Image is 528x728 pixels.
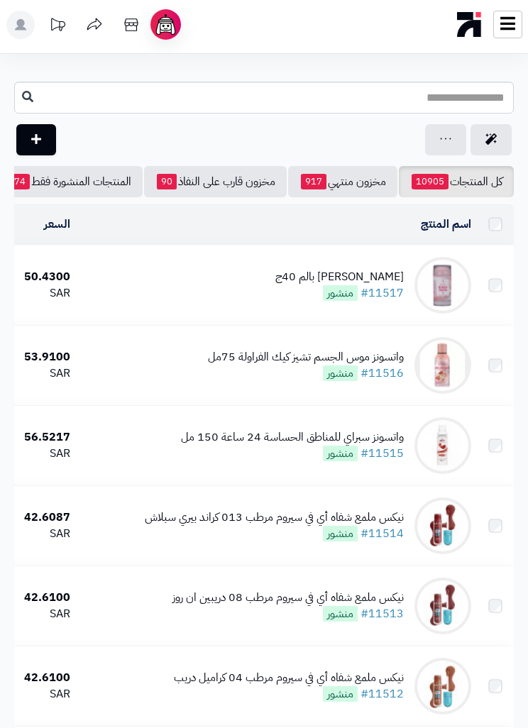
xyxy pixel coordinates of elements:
[17,365,70,382] div: SAR
[17,285,70,302] div: SAR
[181,429,404,446] div: ‎واتسونز سبراي للمناطق الحساسة 24 ساعة 150 مل
[275,269,404,285] div: [PERSON_NAME] بالم 40ج
[457,9,482,40] img: logo-mobile.png
[17,349,70,365] div: 53.9100
[172,590,404,606] div: نيكس ملمع شفاه أي في سيروم مرطب 08 دريبين ان روز
[288,166,397,197] a: مخزون منتهي917
[414,658,471,715] img: نيكس ملمع شفاه أي في سيروم مرطب 04 كراميل دريب
[399,166,514,197] a: كل المنتجات10905
[323,365,358,381] span: منشور
[421,216,471,233] a: اسم المنتج
[17,429,70,446] div: 56.5217
[144,166,287,197] a: مخزون قارب على النفاذ90
[17,686,70,702] div: SAR
[44,216,70,233] a: السعر
[361,605,404,622] a: #11513
[17,446,70,462] div: SAR
[414,497,471,554] img: نيكس ملمع شفاه أي في سيروم مرطب 013 كراند بيري سبلاش
[17,670,70,686] div: 42.6100
[323,686,358,702] span: منشور
[361,285,404,302] a: #11517
[40,11,75,43] a: تحديثات المنصة
[208,349,404,365] div: واتسونز موس الجسم تشيز كيك الفراولة 75مل
[414,417,471,474] img: ‎واتسونز سبراي للمناطق الحساسة 24 ساعة 150 مل
[174,670,404,686] div: نيكس ملمع شفاه أي في سيروم مرطب 04 كراميل دريب
[414,257,471,314] img: روزي بيكيني بالم 40ج
[414,337,471,394] img: واتسونز موس الجسم تشيز كيك الفراولة 75مل
[361,365,404,382] a: #11516
[153,12,178,37] img: ai-face.png
[157,174,177,189] span: 90
[414,578,471,634] img: نيكس ملمع شفاه أي في سيروم مرطب 08 دريبين ان روز
[323,285,358,301] span: منشور
[323,446,358,461] span: منشور
[361,525,404,542] a: #11514
[361,445,404,462] a: #11515
[17,590,70,606] div: 42.6100
[412,174,449,189] span: 10905
[17,526,70,542] div: SAR
[301,174,326,189] span: 917
[17,509,70,526] div: 42.6087
[323,526,358,541] span: منشور
[323,606,358,622] span: منشور
[145,509,404,526] div: نيكس ملمع شفاه أي في سيروم مرطب 013 كراند بيري سبلاش
[17,269,70,285] div: 50.4300
[361,685,404,702] a: #11512
[17,606,70,622] div: SAR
